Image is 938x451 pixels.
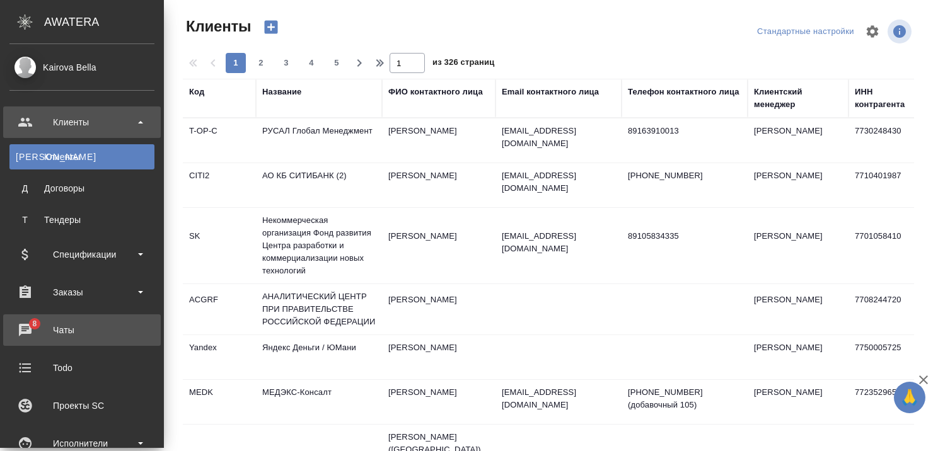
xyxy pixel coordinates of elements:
[251,53,271,73] button: 2
[502,86,599,98] div: Email контактного лица
[628,169,741,182] p: [PHONE_NUMBER]
[25,317,44,330] span: 8
[256,118,382,163] td: РУСАЛ Глобал Менеджмент
[3,314,161,346] a: 8Чаты
[432,55,494,73] span: из 326 страниц
[301,53,321,73] button: 4
[628,386,741,411] p: [PHONE_NUMBER] (добавочный 105)
[628,125,741,137] p: 89163910013
[388,86,483,98] div: ФИО контактного лица
[16,182,148,195] div: Договоры
[748,224,848,268] td: [PERSON_NAME]
[276,53,296,73] button: 3
[382,287,495,331] td: [PERSON_NAME]
[502,386,615,411] p: [EMAIL_ADDRESS][DOMAIN_NAME]
[848,224,922,268] td: 7701058410
[748,118,848,163] td: [PERSON_NAME]
[183,287,256,331] td: ACGRF
[848,380,922,424] td: 7723529656
[9,245,154,264] div: Спецификации
[899,384,920,411] span: 🙏
[382,118,495,163] td: [PERSON_NAME]
[9,283,154,302] div: Заказы
[748,287,848,331] td: [PERSON_NAME]
[382,380,495,424] td: [PERSON_NAME]
[855,86,915,111] div: ИНН контрагента
[262,86,301,98] div: Название
[256,335,382,379] td: Яндекс Деньги / ЮМани
[628,230,741,243] p: 89105834335
[502,169,615,195] p: [EMAIL_ADDRESS][DOMAIN_NAME]
[301,57,321,69] span: 4
[9,358,154,377] div: Todo
[3,352,161,384] a: Todo
[183,118,256,163] td: T-OP-C
[754,22,857,42] div: split button
[183,16,251,37] span: Клиенты
[382,335,495,379] td: [PERSON_NAME]
[9,207,154,232] a: ТТендеры
[44,9,164,35] div: AWATERA
[857,16,888,47] span: Настроить таблицу
[3,390,161,421] a: Проекты SC
[251,57,271,69] span: 2
[748,163,848,207] td: [PERSON_NAME]
[754,86,842,111] div: Клиентский менеджер
[848,118,922,163] td: 7730248430
[848,335,922,379] td: 7750005725
[9,396,154,415] div: Проекты SC
[382,163,495,207] td: [PERSON_NAME]
[9,321,154,340] div: Чаты
[256,16,286,38] button: Создать
[502,230,615,255] p: [EMAIL_ADDRESS][DOMAIN_NAME]
[9,176,154,201] a: ДДоговоры
[183,380,256,424] td: MEDK
[183,224,256,268] td: SK
[9,144,154,169] a: [PERSON_NAME]Клиенты
[888,20,914,43] span: Посмотреть информацию
[748,335,848,379] td: [PERSON_NAME]
[748,380,848,424] td: [PERSON_NAME]
[256,208,382,283] td: Некоммерческая организация Фонд развития Центра разработки и коммерциализации новых технологий
[16,214,148,226] div: Тендеры
[382,224,495,268] td: [PERSON_NAME]
[894,382,925,413] button: 🙏
[848,287,922,331] td: 7708244720
[256,163,382,207] td: АО КБ СИТИБАНК (2)
[848,163,922,207] td: 7710401987
[256,284,382,334] td: АНАЛИТИЧЕСКИЙ ЦЕНТР ПРИ ПРАВИТЕЛЬСТВЕ РОССИЙСКОЙ ФЕДЕРАЦИИ
[502,125,615,150] p: [EMAIL_ADDRESS][DOMAIN_NAME]
[9,60,154,74] div: Kairova Bella
[327,57,347,69] span: 5
[256,380,382,424] td: МЕДЭКС-Консалт
[189,86,204,98] div: Код
[276,57,296,69] span: 3
[16,151,148,163] div: Клиенты
[628,86,739,98] div: Телефон контактного лица
[183,163,256,207] td: CITI2
[183,335,256,379] td: Yandex
[327,53,347,73] button: 5
[9,113,154,132] div: Клиенты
